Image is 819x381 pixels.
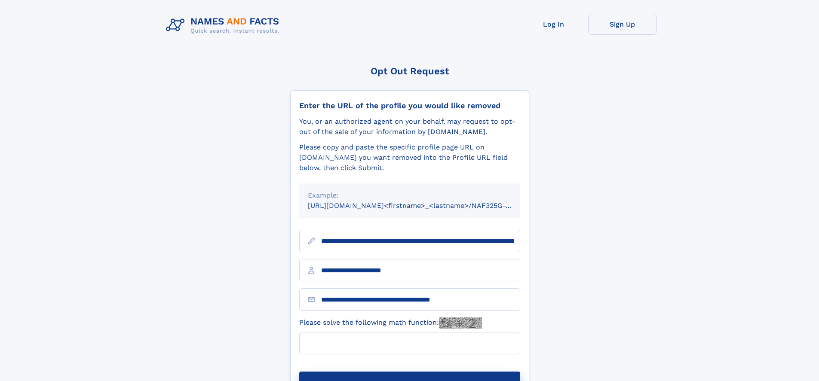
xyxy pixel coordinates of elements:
small: [URL][DOMAIN_NAME]<firstname>_<lastname>/NAF325G-xxxxxxxx [308,201,537,210]
div: Opt Out Request [290,66,529,76]
div: Please copy and paste the specific profile page URL on [DOMAIN_NAME] you want removed into the Pr... [299,142,520,173]
div: Example: [308,190,512,201]
div: You, or an authorized agent on your behalf, may request to opt-out of the sale of your informatio... [299,116,520,137]
label: Please solve the following math function: [299,317,482,329]
img: Logo Names and Facts [163,14,286,37]
a: Sign Up [588,14,657,35]
div: Enter the URL of the profile you would like removed [299,101,520,110]
a: Log In [519,14,588,35]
